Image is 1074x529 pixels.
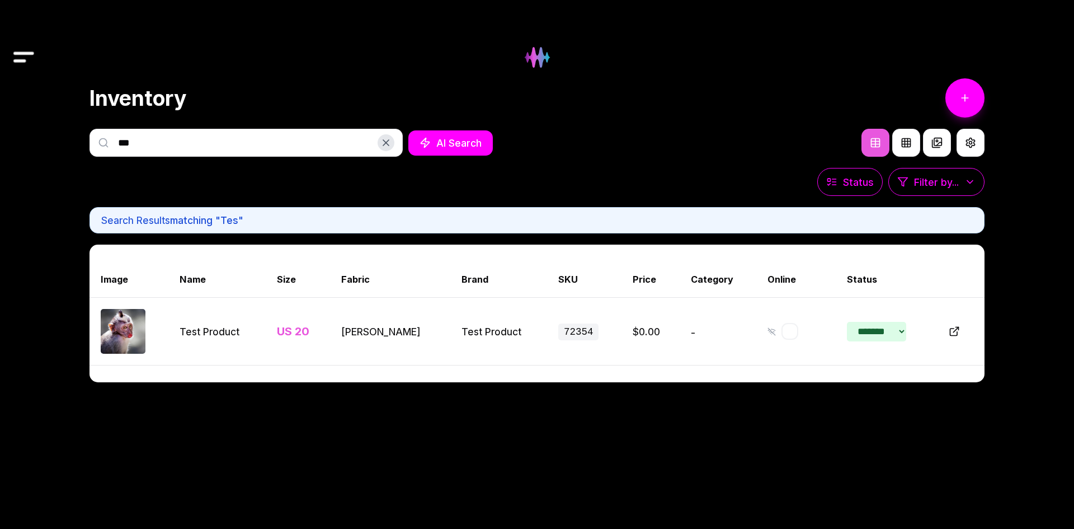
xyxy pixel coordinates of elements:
button: Clear search [378,134,394,151]
button: Open in new tab [943,320,965,343]
button: Table View [861,129,889,157]
img: Test Product [101,309,145,354]
div: - [691,326,745,340]
th: Fabric [330,261,450,298]
button: View Settings [957,129,984,157]
th: Image [89,261,168,298]
th: Category [680,261,756,298]
span: matching " Tes " [170,214,243,226]
img: Hydee Logo [516,36,559,79]
button: Filter by... [888,168,984,196]
button: AI Search [408,130,493,156]
span: Edit price [633,326,660,338]
button: Compact Gallery View [923,129,951,157]
td: US 20 [266,298,331,366]
button: Drawer [11,27,36,52]
td: [PERSON_NAME] [330,298,450,366]
th: Size [266,261,331,298]
th: Status [836,261,932,298]
span: Filter by... [914,175,959,189]
th: Brand [450,261,547,298]
th: Name [168,261,265,298]
img: Drawer [11,36,36,79]
td: Test Product [168,298,265,366]
button: Status [817,168,883,196]
span: Status [843,175,874,189]
h1: Inventory [89,86,187,111]
td: Test Product [450,298,547,366]
p: Search Results [101,213,973,227]
th: Online [756,261,835,298]
a: Add Item [945,78,984,118]
th: SKU [547,261,621,298]
span: 72354 [558,324,599,340]
button: Grid View [892,129,920,157]
th: Price [621,261,680,298]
